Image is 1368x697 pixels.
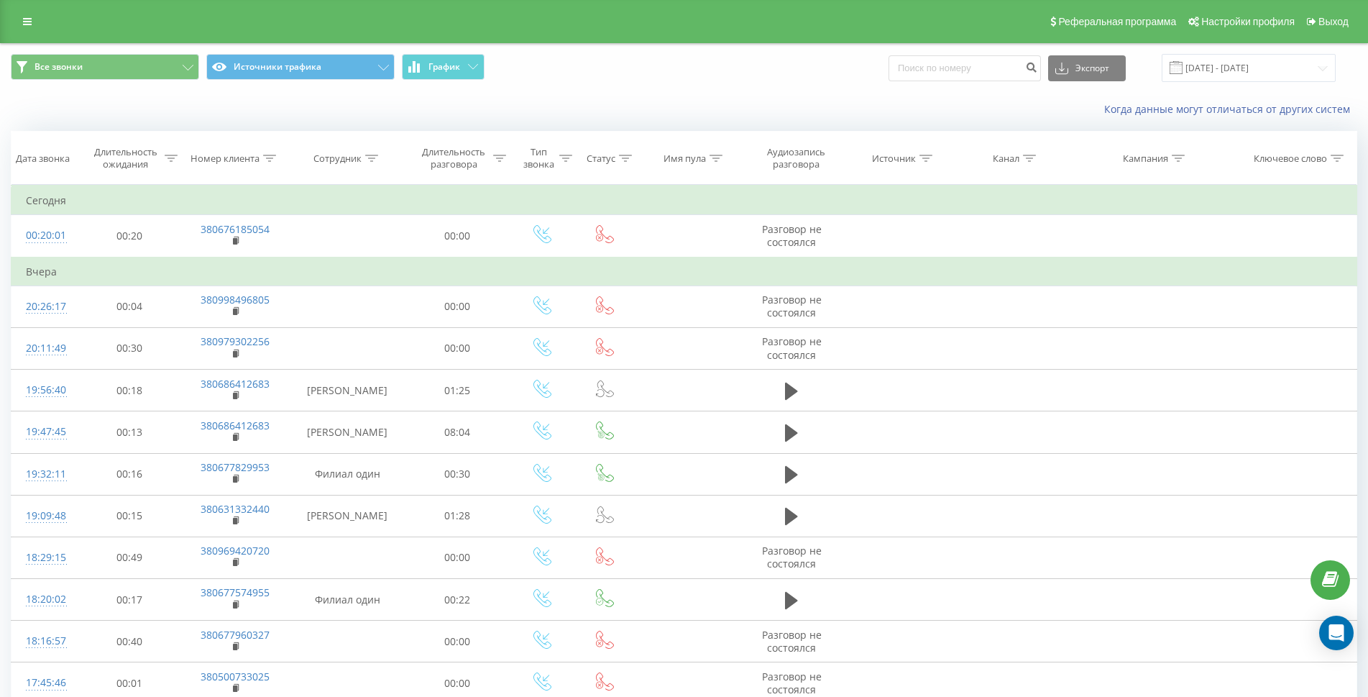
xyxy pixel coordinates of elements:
[26,376,63,404] div: 19:56:40
[289,453,405,495] td: Филиал один
[26,418,63,446] div: 19:47:45
[313,152,362,165] div: Сотрудник
[201,628,270,642] a: 380677960327
[78,453,181,495] td: 00:16
[201,670,270,683] a: 380500733025
[664,152,706,165] div: Имя пула
[201,222,270,236] a: 380676185054
[78,411,181,453] td: 00:13
[889,55,1041,81] input: Поиск по номеру
[26,544,63,572] div: 18:29:15
[405,495,509,537] td: 01:28
[993,152,1019,165] div: Канал
[78,215,181,258] td: 00:20
[289,411,405,453] td: [PERSON_NAME]
[405,579,509,621] td: 00:22
[26,460,63,488] div: 19:32:11
[405,411,509,453] td: 08:04
[1201,16,1295,27] span: Настройки профиля
[762,293,822,319] span: Разговор не состоялся
[762,334,822,361] span: Разговор не состоялся
[405,327,509,369] td: 00:00
[428,62,460,72] span: График
[762,544,822,570] span: Разговор не состоялся
[201,586,270,599] a: 380677574955
[26,222,63,250] div: 00:20:01
[78,579,181,621] td: 00:17
[1058,16,1176,27] span: Реферальная программа
[26,502,63,530] div: 19:09:48
[405,537,509,578] td: 00:00
[201,460,270,474] a: 380677829953
[405,370,509,411] td: 01:25
[289,370,405,411] td: [PERSON_NAME]
[523,146,556,170] div: Тип звонка
[1319,616,1354,650] div: Open Intercom Messenger
[762,670,822,696] span: Разговор не состоялся
[201,377,270,391] a: 380686412683
[289,579,405,621] td: Филиал один
[26,293,63,321] div: 20:26:17
[201,419,270,432] a: 380686412683
[201,334,270,348] a: 380979302256
[35,61,83,73] span: Все звонки
[78,327,181,369] td: 00:30
[78,370,181,411] td: 00:18
[26,627,63,655] div: 18:16:57
[762,628,822,655] span: Разговор не состоялся
[1318,16,1349,27] span: Выход
[289,495,405,537] td: [PERSON_NAME]
[1254,152,1327,165] div: Ключевое слово
[11,54,199,80] button: Все звонки
[418,146,489,170] div: Длительность разговора
[405,215,509,258] td: 00:00
[405,286,509,327] td: 00:00
[1104,102,1357,116] a: Когда данные могут отличаться от других систем
[201,544,270,557] a: 380969420720
[26,586,63,614] div: 18:20:02
[26,334,63,363] div: 20:11:49
[78,286,181,327] td: 00:04
[78,621,181,662] td: 00:40
[201,293,270,306] a: 380998496805
[206,54,395,80] button: Источники трафика
[12,186,1357,215] td: Сегодня
[402,54,485,80] button: График
[91,146,161,170] div: Длительность ожидания
[1048,55,1126,81] button: Экспорт
[190,152,260,165] div: Номер клиента
[78,495,181,537] td: 00:15
[587,152,615,165] div: Статус
[872,152,916,165] div: Источник
[201,502,270,516] a: 380631332440
[755,146,838,170] div: Аудиозапись разговора
[762,222,822,249] span: Разговор не состоялся
[16,152,70,165] div: Дата звонка
[78,537,181,578] td: 00:49
[1123,152,1168,165] div: Кампания
[12,258,1357,286] td: Вчера
[405,453,509,495] td: 00:30
[26,669,63,697] div: 17:45:46
[405,621,509,662] td: 00:00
